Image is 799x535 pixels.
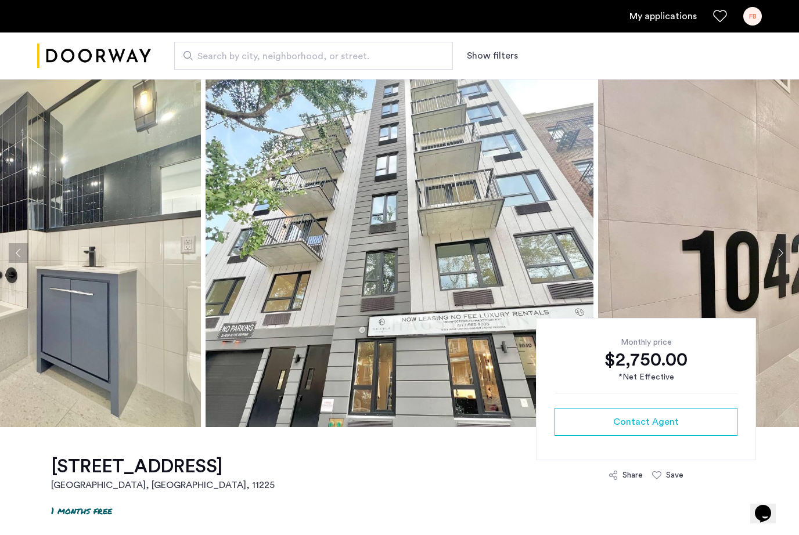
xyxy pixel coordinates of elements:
[9,243,28,263] button: Previous apartment
[37,34,151,78] img: logo
[613,415,679,429] span: Contact Agent
[206,79,593,427] img: apartment
[666,469,683,481] div: Save
[750,489,787,523] iframe: chat widget
[622,469,643,481] div: Share
[197,49,420,63] span: Search by city, neighborhood, or street.
[555,408,737,436] button: button
[629,9,697,23] a: My application
[37,34,151,78] a: Cazamio logo
[555,348,737,371] div: $2,750.00
[51,504,112,517] p: 1 months free
[713,9,727,23] a: Favorites
[174,42,453,70] input: Apartment Search
[467,49,518,63] button: Show or hide filters
[743,7,762,26] div: FB
[555,337,737,348] div: Monthly price
[555,371,737,384] div: *Net Effective
[51,455,275,478] h1: [STREET_ADDRESS]
[51,455,275,492] a: [STREET_ADDRESS][GEOGRAPHIC_DATA], [GEOGRAPHIC_DATA], 11225
[771,243,790,263] button: Next apartment
[51,478,275,492] h2: [GEOGRAPHIC_DATA], [GEOGRAPHIC_DATA] , 11225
